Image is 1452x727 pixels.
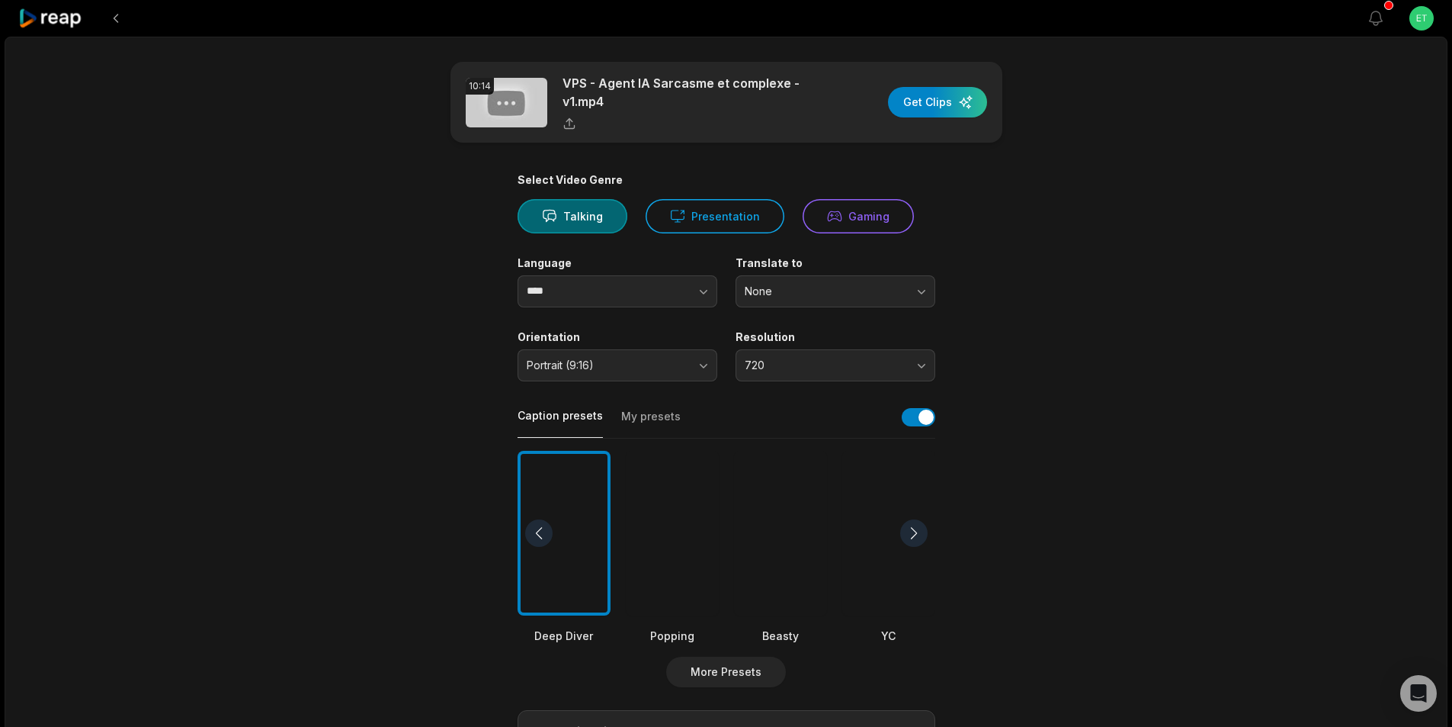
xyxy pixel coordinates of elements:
[736,330,935,344] label: Resolution
[666,657,786,687] button: More Presets
[745,285,905,298] span: None
[888,87,987,117] button: Get Clips
[518,256,717,270] label: Language
[518,628,611,644] div: Deep Diver
[621,409,681,438] button: My presets
[646,199,784,233] button: Presentation
[518,330,717,344] label: Orientation
[736,275,935,307] button: None
[803,199,914,233] button: Gaming
[563,74,825,111] p: VPS - Agent IA Sarcasme et complexe - v1.mp4
[842,628,935,644] div: YC
[518,349,717,381] button: Portrait (9:16)
[736,256,935,270] label: Translate to
[518,199,627,233] button: Talking
[527,359,687,372] span: Portrait (9:16)
[518,408,603,438] button: Caption presets
[518,173,935,187] div: Select Video Genre
[466,78,494,95] div: 10:14
[745,359,905,372] span: 720
[626,628,719,644] div: Popping
[736,349,935,381] button: 720
[734,628,827,644] div: Beasty
[1400,675,1437,712] div: Open Intercom Messenger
